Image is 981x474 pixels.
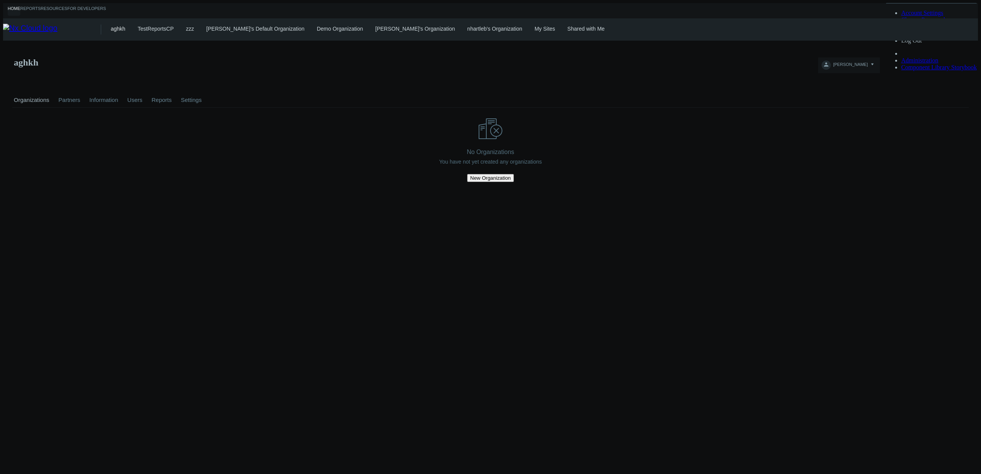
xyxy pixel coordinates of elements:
[901,64,977,71] a: Component Library Storybook
[12,87,51,113] a: Organizations
[179,87,203,113] a: Settings
[14,57,38,68] h2: aghkh
[818,57,879,73] button: [PERSON_NAME]
[41,6,67,16] a: Resources
[138,26,174,32] a: TestReportsCP
[20,6,41,16] a: Reports
[111,26,125,39] div: aghkh
[439,159,542,165] div: You have not yet created any organizations
[467,174,514,182] button: New Organization
[88,87,120,113] a: Information
[150,87,173,113] a: Reports
[206,26,304,32] a: [PERSON_NAME]'s Default Organization
[901,57,938,64] a: Administration
[467,26,522,32] a: nhartleb's Organization
[467,149,514,156] div: No Organizations
[67,6,106,16] a: For Developers
[317,26,363,32] a: Demo Organization
[535,26,555,32] a: My Sites
[901,16,945,23] a: Change Password
[568,26,605,32] a: Shared with Me
[126,87,144,113] a: Users
[8,6,20,16] a: Home
[186,26,194,32] a: zzz
[57,87,82,113] a: Partners
[375,26,455,32] a: [PERSON_NAME]'s Organization
[833,62,868,71] span: [PERSON_NAME]
[3,24,101,35] img: Nx Cloud logo
[901,10,943,16] a: Account Settings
